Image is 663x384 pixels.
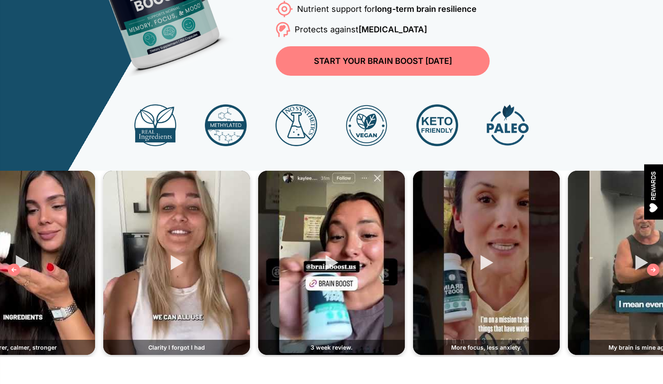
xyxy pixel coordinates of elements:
[103,340,250,355] div: Clarity I forgot I had
[346,104,388,146] img: Vegan
[258,340,405,355] div: 3 week review.
[275,104,317,146] img: No Synthetics
[413,340,560,355] div: More focus, less anxiety.
[297,2,477,16] p: Nutrient support for
[134,104,176,146] img: Real Ingredients
[375,4,477,14] strong: long-term brain resilience
[295,23,427,36] p: Protects against
[276,46,490,76] a: START YOUR BRAIN BOOST [DATE]
[487,104,529,146] img: Paleo Friendly
[416,104,458,146] img: Keto Friendly
[205,104,247,146] img: Methylated Vitamin Bs
[359,25,427,34] strong: [MEDICAL_DATA]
